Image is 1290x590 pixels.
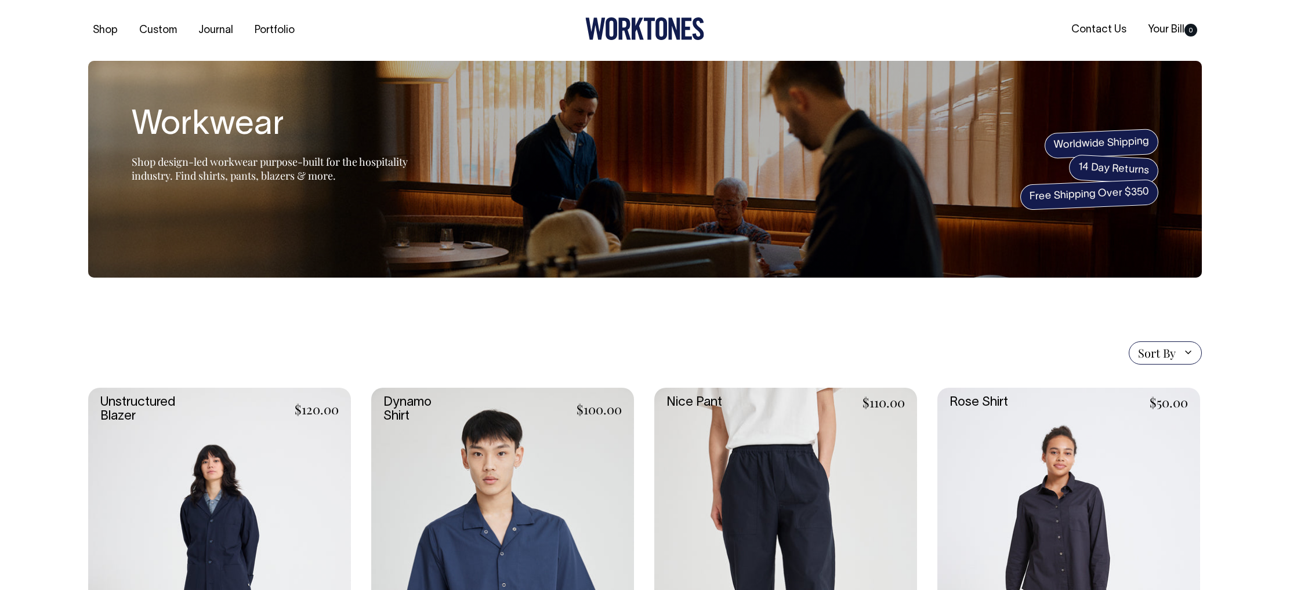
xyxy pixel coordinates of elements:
[1044,129,1159,159] span: Worldwide Shipping
[1020,179,1159,210] span: Free Shipping Over $350
[88,21,122,40] a: Shop
[1138,346,1176,360] span: Sort By
[1184,24,1197,37] span: 0
[135,21,182,40] a: Custom
[250,21,299,40] a: Portfolio
[1067,20,1131,39] a: Contact Us
[194,21,238,40] a: Journal
[132,107,422,144] h1: Workwear
[132,155,408,183] span: Shop design-led workwear purpose-built for the hospitality industry. Find shirts, pants, blazers ...
[1143,20,1202,39] a: Your Bill0
[1068,154,1159,184] span: 14 Day Returns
